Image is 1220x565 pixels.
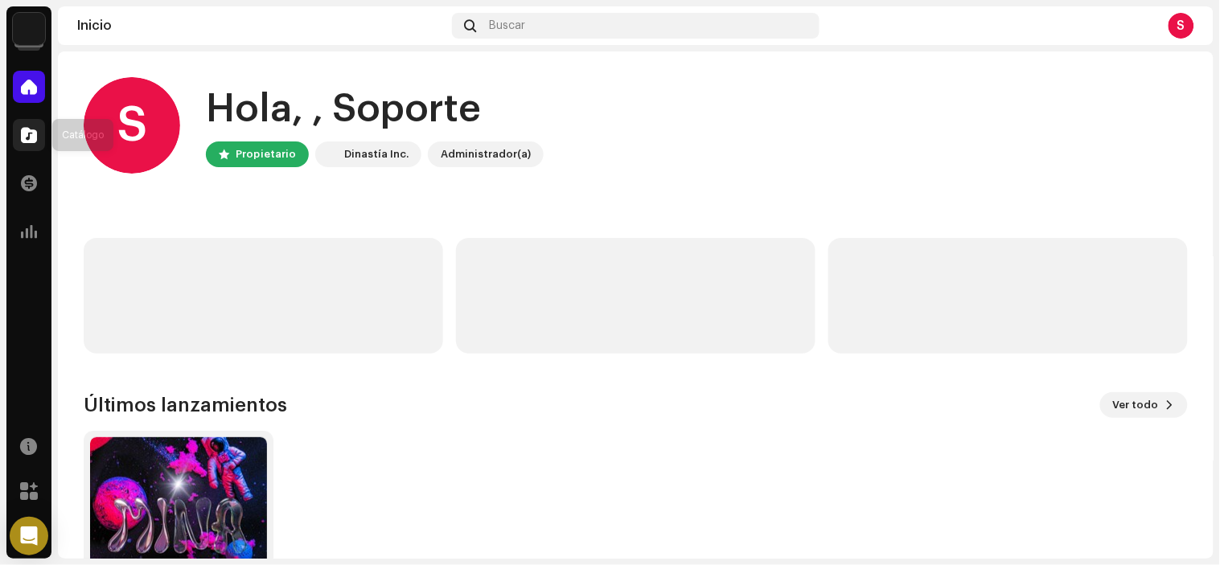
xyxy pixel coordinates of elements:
[84,392,287,418] h3: Últimos lanzamientos
[490,19,526,32] span: Buscar
[441,145,531,164] div: Administrador(a)
[13,13,45,45] img: 48257be4-38e1-423f-bf03-81300282f8d9
[318,145,338,164] img: 48257be4-38e1-423f-bf03-81300282f8d9
[236,145,296,164] div: Propietario
[344,145,409,164] div: Dinastía Inc.
[1169,13,1194,39] div: S
[77,19,446,32] div: Inicio
[1113,389,1159,421] span: Ver todo
[1100,392,1188,418] button: Ver todo
[206,84,544,135] div: Hola, , Soporte
[84,77,180,174] div: S
[10,517,48,555] div: Open Intercom Messenger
